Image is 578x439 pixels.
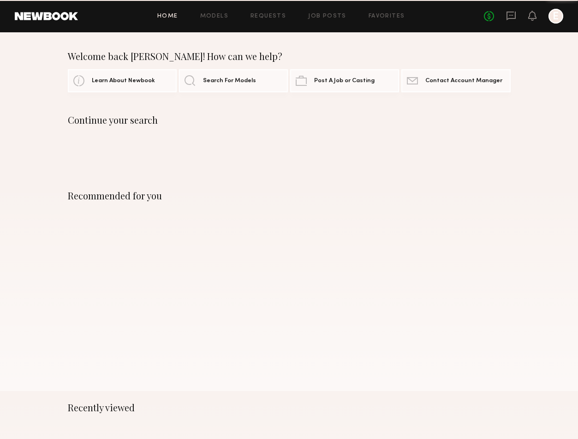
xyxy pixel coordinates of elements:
a: Post A Job or Casting [290,69,399,92]
span: Search For Models [203,78,256,84]
div: Continue your search [68,114,511,126]
div: Welcome back [PERSON_NAME]! How can we help? [68,51,511,62]
a: Favorites [369,13,405,19]
a: Models [200,13,228,19]
a: E [548,9,563,24]
a: Search For Models [179,69,288,92]
div: Recently viewed [68,402,511,413]
a: Job Posts [308,13,346,19]
a: Contact Account Manager [401,69,510,92]
span: Contact Account Manager [425,78,502,84]
span: Learn About Newbook [92,78,155,84]
a: Home [157,13,178,19]
span: Post A Job or Casting [314,78,375,84]
a: Learn About Newbook [68,69,177,92]
a: Requests [250,13,286,19]
div: Recommended for you [68,190,511,201]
